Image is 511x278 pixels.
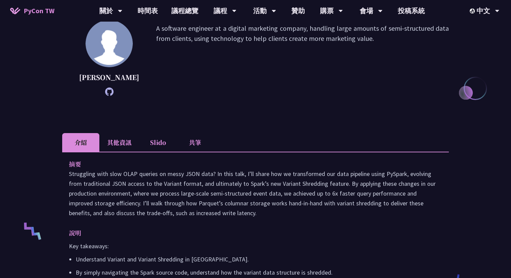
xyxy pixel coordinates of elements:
img: Locale Icon [470,8,477,14]
p: 說明 [69,228,429,238]
li: 共筆 [176,133,214,152]
li: 其他資訊 [99,133,139,152]
p: Understand Variant and Variant Shredding in [GEOGRAPHIC_DATA]. [76,254,442,264]
p: A software engineer at a digital marketing company, handling large amounts of semi-structured dat... [156,23,449,93]
li: Slido [139,133,176,152]
p: 摘要 [69,159,429,169]
p: By simply navigating the Spark source code, understand how the variant data structure is shredded. [76,268,442,277]
li: 介紹 [62,133,99,152]
img: Wei Jun Cheng [86,20,133,67]
p: Key takeaways: [69,241,442,251]
a: PyCon TW [3,2,61,19]
span: PyCon TW [24,6,54,16]
p: [PERSON_NAME] [79,72,139,82]
p: Struggling with slow OLAP queries on messy JSON data? In this talk, I’ll share how we transformed... [69,169,442,218]
img: Home icon of PyCon TW 2025 [10,7,20,14]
